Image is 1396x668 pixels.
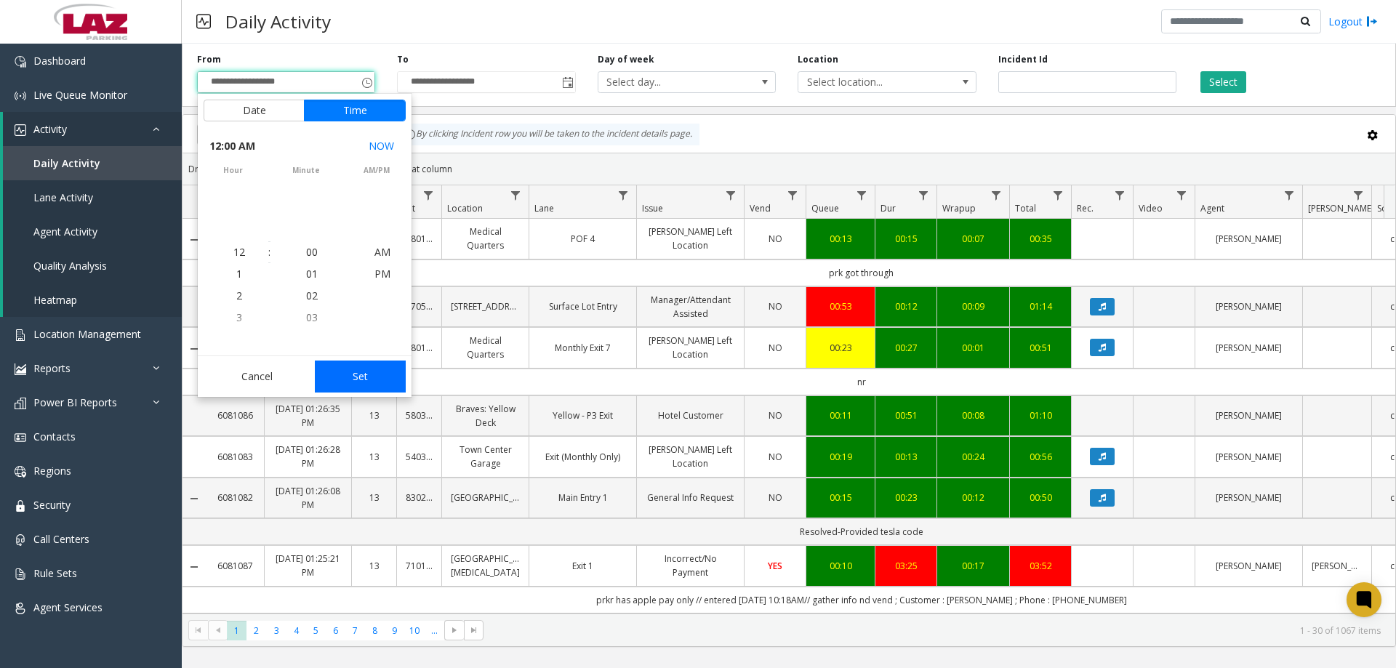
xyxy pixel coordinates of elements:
a: 00:27 [884,341,928,355]
span: Heatmap [33,293,77,307]
span: Dur [880,202,896,214]
span: Video [1139,202,1163,214]
a: 00:13 [815,232,866,246]
img: 'icon' [15,398,26,409]
a: 00:51 [1019,341,1062,355]
a: Exit (Monthly Only) [538,450,627,464]
span: Location [447,202,483,214]
img: 'icon' [15,363,26,375]
span: NO [769,491,782,504]
a: Heatmap [3,283,182,317]
img: pageIcon [196,4,211,39]
a: 00:56 [1019,450,1062,464]
a: 00:01 [946,341,1000,355]
span: Select day... [598,72,740,92]
div: 00:08 [946,409,1000,422]
a: [PERSON_NAME] Left Location [646,334,735,361]
img: 'icon' [15,466,26,478]
span: Page 4 [286,621,306,640]
span: Page 2 [246,621,266,640]
a: NO [753,232,797,246]
div: 00:07 [946,232,1000,246]
span: Select location... [798,72,940,92]
button: Select now [363,133,400,159]
a: Activity [3,112,182,146]
span: Live Queue Monitor [33,88,127,102]
a: 00:51 [884,409,928,422]
a: Issue Filter Menu [721,185,741,205]
a: Collapse Details [182,234,206,246]
a: Daily Activity [3,146,182,180]
div: 00:15 [815,491,866,504]
a: Lot Filter Menu [419,185,438,205]
a: Wrapup Filter Menu [987,185,1006,205]
span: Location Management [33,327,141,341]
a: POF 4 [538,232,627,246]
span: Page 6 [326,621,345,640]
a: NO [753,299,797,313]
span: [PERSON_NAME] [1308,202,1374,214]
div: 00:17 [946,559,1000,573]
a: Location Filter Menu [506,185,526,205]
span: AM/PM [341,165,412,176]
a: Town Center Garage [451,443,520,470]
span: Page 7 [345,621,365,640]
span: Dashboard [33,54,86,68]
button: Time tab [304,100,406,121]
a: 00:12 [946,491,1000,504]
a: 710153 [406,559,433,573]
span: Toggle popup [358,72,374,92]
span: Wrapup [942,202,976,214]
a: 01:14 [1019,299,1062,313]
img: 'icon' [15,500,26,512]
a: Logout [1328,14,1378,29]
a: [DATE] 01:25:21 PM [273,552,342,579]
span: Vend [750,202,771,214]
a: Monthly Exit 7 [538,341,627,355]
a: Dur Filter Menu [914,185,934,205]
label: Day of week [598,53,654,66]
a: [PERSON_NAME] [1204,491,1293,504]
span: Rec. [1077,202,1094,214]
a: 00:50 [1019,491,1062,504]
a: [DATE] 01:26:28 PM [273,443,342,470]
label: Location [798,53,838,66]
a: Surface Lot Entry [538,299,627,313]
span: Go to the next page [449,624,460,636]
span: Rule Sets [33,566,77,580]
div: Data table [182,185,1395,613]
a: Total Filter Menu [1048,185,1068,205]
span: Total [1015,202,1036,214]
a: Agent Filter Menu [1280,185,1299,205]
a: 00:12 [884,299,928,313]
span: Go to the last page [464,620,484,640]
span: 00 [306,245,318,259]
div: 00:19 [815,450,866,464]
a: 03:25 [884,559,928,573]
a: [DATE] 01:26:35 PM [273,402,342,430]
a: 830202 [406,491,433,504]
button: Cancel [204,361,310,393]
span: Go to the last page [468,624,480,636]
a: Medical Quarters [451,225,520,252]
a: Exit 1 [538,559,627,573]
div: 00:09 [946,299,1000,313]
img: logout [1366,14,1378,29]
span: minute [270,165,341,176]
a: Collapse Details [182,561,206,573]
span: Regions [33,464,71,478]
a: 00:15 [884,232,928,246]
span: Page 9 [385,621,404,640]
a: 13 [361,409,388,422]
a: Braves: Yellow Deck [451,402,520,430]
a: 03:52 [1019,559,1062,573]
a: General Info Request [646,491,735,504]
a: 00:23 [815,341,866,355]
a: NO [753,450,797,464]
